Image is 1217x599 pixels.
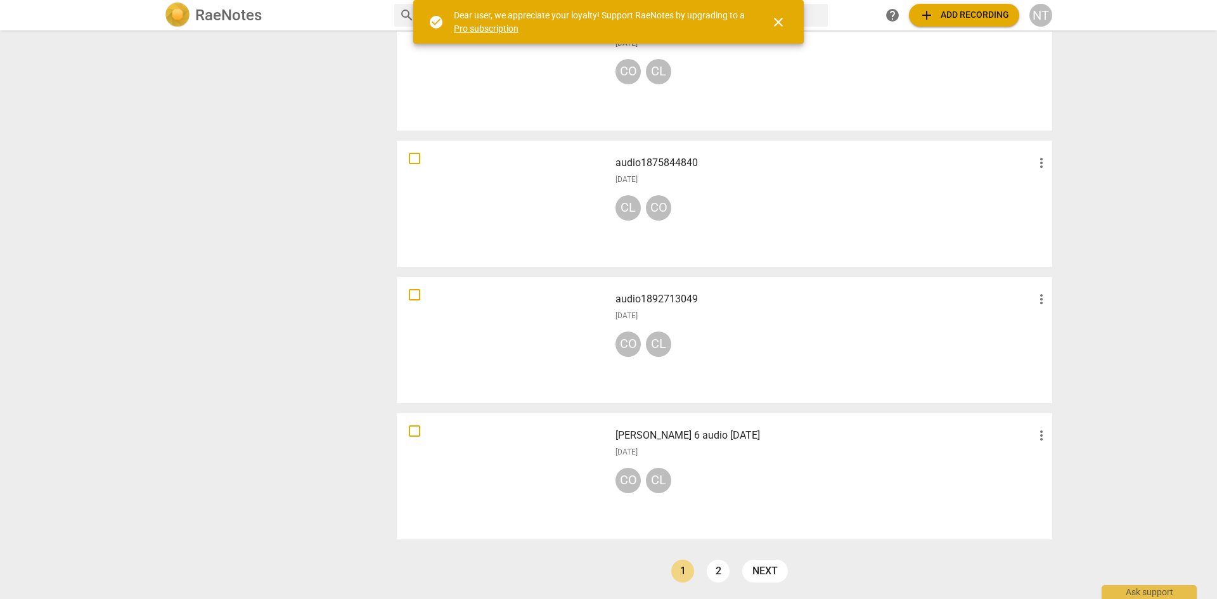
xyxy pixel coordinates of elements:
[615,155,1034,171] h3: audio1875844840
[428,15,444,30] span: check_circle
[1034,292,1049,307] span: more_vert
[165,3,384,28] a: LogoRaeNotes
[909,4,1019,27] button: Upload
[195,6,262,24] h2: RaeNotes
[615,59,641,84] div: CO
[615,174,638,185] span: [DATE]
[165,3,190,28] img: Logo
[646,195,671,221] div: CO
[1102,585,1197,599] div: Ask support
[615,311,638,321] span: [DATE]
[401,9,1048,126] a: audio1808900339[DATE]COCL
[615,428,1034,443] h3: Ellen 6 audio Dec 13 2023
[1034,155,1049,171] span: more_vert
[615,292,1034,307] h3: audio1892713049
[454,9,748,35] div: Dear user, we appreciate your loyalty! Support RaeNotes by upgrading to a
[615,447,638,458] span: [DATE]
[671,560,694,583] a: Page 1 is your current page
[615,332,641,357] div: CO
[885,8,900,23] span: help
[615,468,641,493] div: CO
[763,7,794,37] button: Close
[919,8,1009,23] span: Add recording
[771,15,786,30] span: close
[919,8,934,23] span: add
[646,468,671,493] div: CL
[646,332,671,357] div: CL
[401,281,1048,399] a: audio1892713049[DATE]COCL
[881,4,904,27] a: Help
[1029,4,1052,27] button: NT
[707,560,730,583] a: Page 2
[401,145,1048,262] a: audio1875844840[DATE]CLCO
[646,59,671,84] div: CL
[1034,428,1049,443] span: more_vert
[454,23,518,34] a: Pro subscription
[401,418,1048,535] a: [PERSON_NAME] 6 audio [DATE][DATE]COCL
[399,8,415,23] span: search
[742,560,788,583] a: next
[615,195,641,221] div: CL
